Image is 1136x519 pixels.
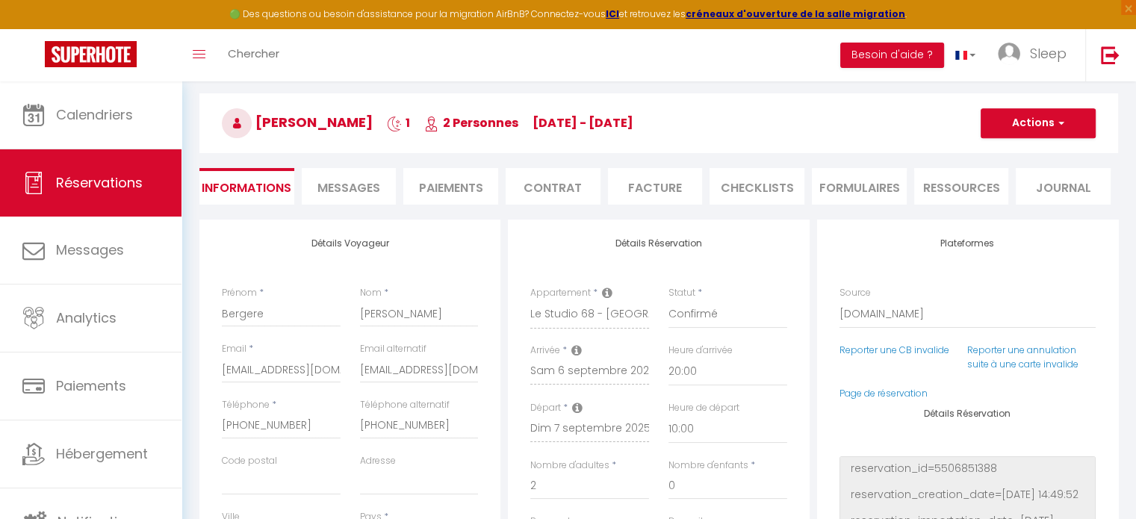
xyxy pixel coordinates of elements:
span: 2 Personnes [424,114,518,131]
button: Besoin d'aide ? [840,43,944,68]
img: ... [998,43,1020,65]
label: Email [222,342,246,356]
label: Heure de départ [668,401,739,415]
span: 1 [387,114,410,131]
label: Nombre d'enfants [668,459,748,473]
label: Statut [668,286,695,300]
label: Heure d'arrivée [668,344,733,358]
a: ... Sleep [987,29,1085,81]
li: Informations [199,168,294,205]
li: Contrat [506,168,600,205]
span: Analytics [56,308,117,327]
span: Chercher [228,46,279,61]
label: Arrivée [530,344,560,358]
a: ICI [606,7,619,20]
a: Page de réservation [839,387,928,400]
span: [PERSON_NAME] [222,113,373,131]
li: CHECKLISTS [710,168,804,205]
li: Paiements [403,168,498,205]
h4: Détails Voyageur [222,238,478,249]
label: Téléphone [222,398,270,412]
span: Calendriers [56,105,133,124]
span: Paiements [56,376,126,395]
li: Journal [1016,168,1111,205]
label: Email alternatif [360,342,426,356]
label: Adresse [360,454,396,468]
label: Nombre d'adultes [530,459,609,473]
label: Code postal [222,454,277,468]
span: Sleep [1030,44,1067,63]
li: Facture [608,168,703,205]
a: Reporter une annulation suite à une carte invalide [967,344,1078,370]
h4: Détails Réservation [839,408,1096,419]
button: Actions [981,108,1096,138]
label: Nom [360,286,382,300]
label: Source [839,286,871,300]
label: Appartement [530,286,591,300]
a: créneaux d'ouverture de la salle migration [686,7,905,20]
li: FORMULAIRES [812,168,907,205]
label: Prénom [222,286,257,300]
h4: Plateformes [839,238,1096,249]
img: Super Booking [45,41,137,67]
span: Messages [317,179,380,196]
img: logout [1101,46,1120,64]
li: Ressources [914,168,1009,205]
button: Ouvrir le widget de chat LiveChat [12,6,57,51]
span: Réservations [56,173,143,192]
label: Téléphone alternatif [360,398,450,412]
a: Chercher [217,29,291,81]
span: [DATE] - [DATE] [533,114,633,131]
span: Hébergement [56,444,148,463]
label: Départ [530,401,561,415]
a: Reporter une CB invalide [839,344,949,356]
span: Messages [56,240,124,259]
h4: Détails Réservation [530,238,786,249]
